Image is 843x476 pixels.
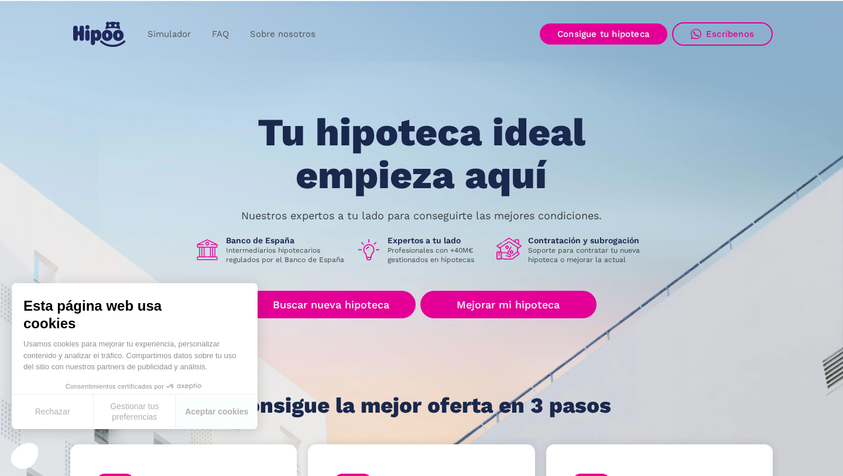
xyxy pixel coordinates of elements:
p: Nuestros expertos a tu lado para conseguirte las mejores condiciones. [241,211,602,220]
h1: Contratación y subrogación [528,235,649,246]
h1: Expertos a tu lado [388,235,487,246]
p: Intermediarios hipotecarios regulados por el Banco de España [226,246,347,264]
a: Mejorar mi hipoteca [420,291,597,318]
p: Soporte para contratar tu nueva hipoteca o mejorar la actual [528,246,649,264]
a: Simulador [137,23,201,46]
h1: Banco de España [226,235,347,246]
p: Profesionales con +40M€ gestionados en hipotecas [388,246,487,264]
h1: Tu hipoteca ideal empieza aquí [200,111,643,196]
div: Escríbenos [706,29,754,39]
a: Consigue tu hipoteca [540,23,667,45]
a: FAQ [201,23,239,46]
a: Escríbenos [672,22,773,46]
a: Buscar nueva hipoteca [246,291,416,318]
a: home [70,17,128,52]
h1: Consigue la mejor oferta en 3 pasos [232,394,611,417]
a: Sobre nosotros [239,23,326,46]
